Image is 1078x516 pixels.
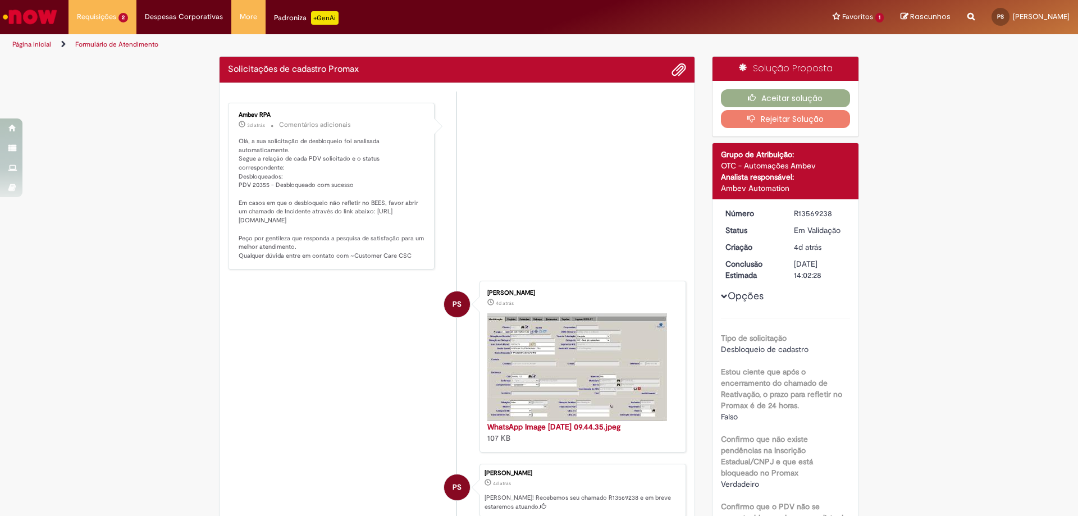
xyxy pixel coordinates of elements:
div: Solução Proposta [712,57,859,81]
div: Em Validação [794,225,846,236]
div: Padroniza [274,11,339,25]
span: PS [997,13,1004,20]
dt: Número [717,208,786,219]
img: ServiceNow [1,6,59,28]
span: Favoritos [842,11,873,22]
div: [DATE] 14:02:28 [794,258,846,281]
span: Desbloqueio de cadastro [721,344,808,354]
b: Estou ciente que após o encerramento do chamado de Reativação, o prazo para refletir no Promax é ... [721,367,842,410]
div: [PERSON_NAME] [485,470,680,477]
ul: Trilhas de página [8,34,710,55]
time: 26/09/2025 09:02:18 [496,300,514,307]
time: 26/09/2025 09:02:21 [493,480,511,487]
dt: Criação [717,241,786,253]
p: [PERSON_NAME]! Recebemos seu chamado R13569238 e em breve estaremos atuando. [485,494,680,511]
p: +GenAi [311,11,339,25]
a: Formulário de Atendimento [75,40,158,49]
time: 26/09/2025 13:07:13 [247,122,265,129]
div: R13569238 [794,208,846,219]
span: Despesas Corporativas [145,11,223,22]
time: 26/09/2025 09:02:21 [794,242,821,252]
div: Ambev RPA [239,112,426,118]
b: Tipo de solicitação [721,333,787,343]
a: WhatsApp Image [DATE] 09.44.35.jpeg [487,422,620,432]
span: 4d atrás [794,242,821,252]
span: PS [453,474,462,501]
div: PauloSergio Sanabio [444,291,470,317]
button: Aceitar solução [721,89,851,107]
span: Verdadeiro [721,479,759,489]
span: 4d atrás [493,480,511,487]
a: Página inicial [12,40,51,49]
div: 107 KB [487,421,674,444]
div: 26/09/2025 09:02:21 [794,241,846,253]
dt: Conclusão Estimada [717,258,786,281]
div: [PERSON_NAME] [487,290,674,296]
span: [PERSON_NAME] [1013,12,1070,21]
span: Falso [721,412,738,422]
button: Adicionar anexos [672,62,686,77]
p: Olá, a sua solicitação de desbloqueio foi analisada automaticamente. Segue a relação de cada PDV ... [239,137,426,261]
dt: Status [717,225,786,236]
span: Rascunhos [910,11,951,22]
span: 2 [118,13,128,22]
a: Rascunhos [901,12,951,22]
div: Grupo de Atribuição: [721,149,851,160]
div: Ambev Automation [721,182,851,194]
div: Analista responsável: [721,171,851,182]
span: 1 [875,13,884,22]
span: 4d atrás [496,300,514,307]
span: More [240,11,257,22]
button: Rejeitar Solução [721,110,851,128]
h2: Solicitações de cadastro Promax Histórico de tíquete [228,65,359,75]
b: Confirmo que não existe pendências na Inscrição Estadual/CNPJ e que está bloqueado no Promax [721,434,813,478]
span: PS [453,291,462,318]
span: Requisições [77,11,116,22]
span: 3d atrás [247,122,265,129]
div: OTC - Automações Ambev [721,160,851,171]
small: Comentários adicionais [279,120,351,130]
div: PauloSergio Sanabio [444,474,470,500]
